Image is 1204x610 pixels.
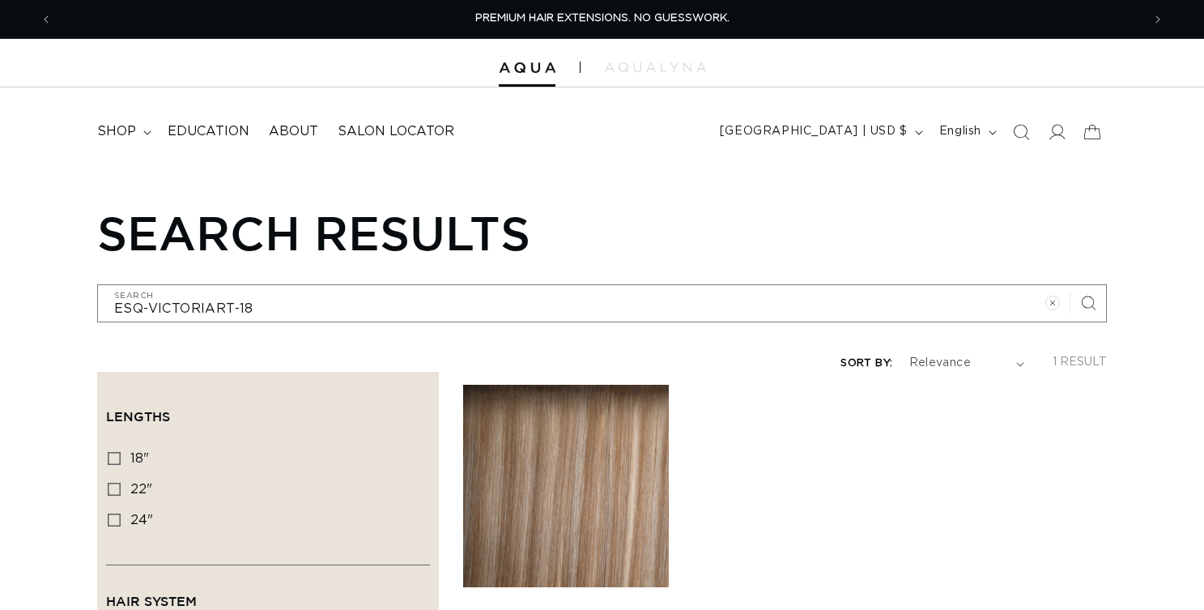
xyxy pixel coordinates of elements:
summary: Search [1003,114,1039,150]
span: About [269,123,318,140]
span: shop [97,123,136,140]
span: Hair System [106,594,197,608]
summary: shop [87,113,158,150]
button: English [930,117,1003,147]
button: Next announcement [1140,4,1176,35]
a: Salon Locator [328,113,464,150]
label: Sort by: [840,358,892,369]
span: 1 result [1053,356,1107,368]
a: About [259,113,328,150]
button: Search [1070,285,1106,321]
button: Clear search term [1035,285,1070,321]
h1: Search results [97,205,1107,260]
summary: Lengths (0 selected) [106,381,430,439]
img: aqualyna.com [605,62,706,72]
span: 18" [130,452,149,465]
a: Education [158,113,259,150]
span: English [939,123,981,140]
input: Search [98,285,1106,322]
button: [GEOGRAPHIC_DATA] | USD $ [710,117,930,147]
span: Lengths [106,409,170,424]
span: PREMIUM HAIR EXTENSIONS. NO GUESSWORK. [475,13,730,23]
button: Previous announcement [28,4,64,35]
span: Salon Locator [338,123,454,140]
span: 24" [130,514,153,527]
span: 22" [130,483,152,496]
span: [GEOGRAPHIC_DATA] | USD $ [720,123,908,140]
span: Education [168,123,249,140]
img: Aqua Hair Extensions [499,62,555,74]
